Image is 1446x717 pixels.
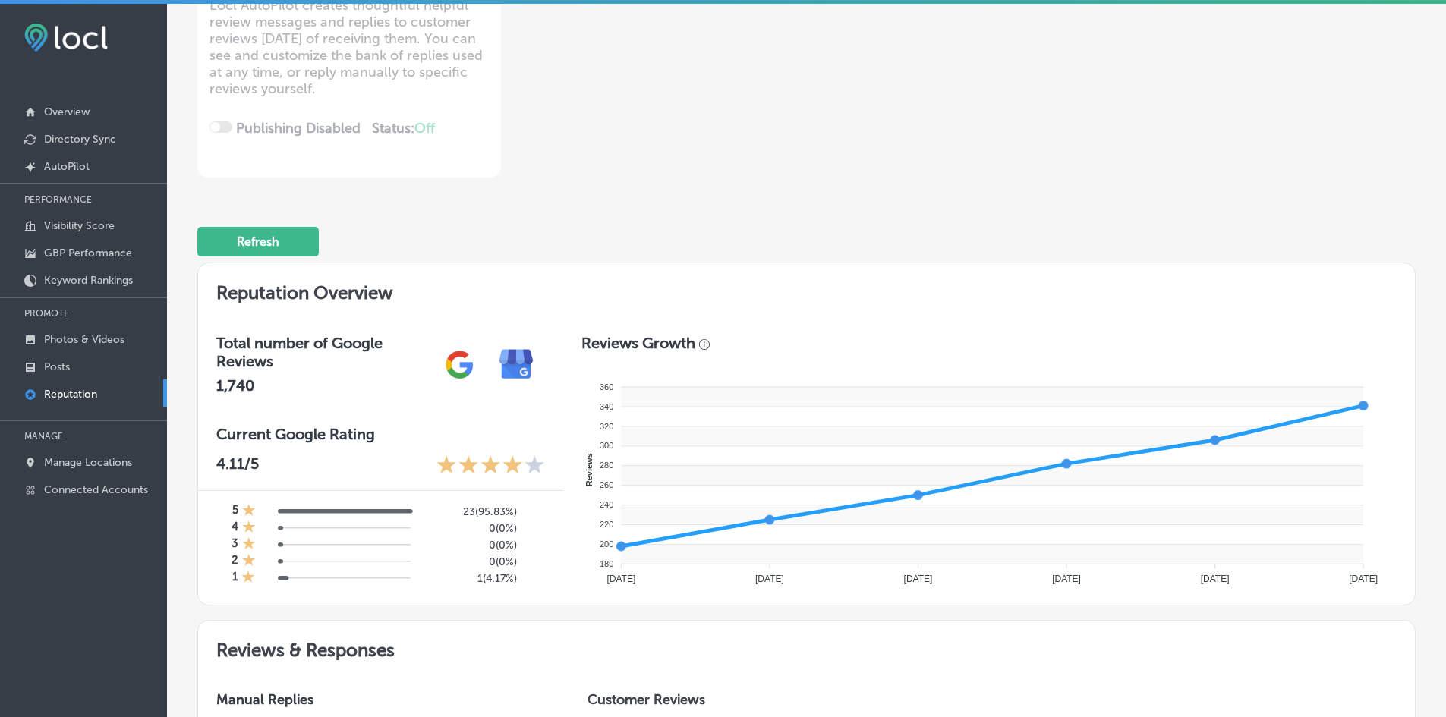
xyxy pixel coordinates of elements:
[1052,574,1081,584] tspan: [DATE]
[44,483,148,496] p: Connected Accounts
[216,334,431,370] h3: Total number of Google Reviews
[216,691,539,708] h3: Manual Replies
[44,333,124,346] p: Photos & Videos
[606,574,635,584] tspan: [DATE]
[423,539,517,552] h5: 0 ( 0% )
[600,382,613,392] tspan: 360
[581,334,695,352] h3: Reviews Growth
[44,274,133,287] p: Keyword Rankings
[216,376,431,395] h2: 1,740
[423,555,517,568] h5: 0 ( 0% )
[216,425,545,443] h3: Current Google Rating
[755,574,784,584] tspan: [DATE]
[600,500,613,509] tspan: 240
[600,422,613,431] tspan: 320
[242,520,256,536] div: 1 Star
[423,572,517,585] h5: 1 ( 4.17% )
[1349,574,1378,584] tspan: [DATE]
[232,536,238,553] h4: 3
[600,480,613,489] tspan: 260
[198,621,1415,673] h2: Reviews & Responses
[600,402,613,411] tspan: 340
[44,456,132,469] p: Manage Locations
[600,520,613,529] tspan: 220
[242,553,256,570] div: 1 Star
[44,105,90,118] p: Overview
[600,441,613,450] tspan: 300
[44,360,70,373] p: Posts
[600,461,613,470] tspan: 280
[241,570,255,586] div: 1 Star
[431,336,488,393] img: gPZS+5FD6qPJAAAAABJRU5ErkJggg==
[600,539,613,549] tspan: 200
[232,570,238,586] h4: 1
[1201,574,1230,584] tspan: [DATE]
[436,454,545,478] div: 4.11 Stars
[44,133,116,146] p: Directory Sync
[44,247,132,259] p: GBP Performance
[232,520,238,536] h4: 4
[198,263,1415,316] h2: Reputation Overview
[600,559,613,568] tspan: 180
[197,227,319,256] button: Refresh
[584,453,594,486] text: Reviews
[588,691,1397,714] h1: Customer Reviews
[242,503,256,520] div: 1 Star
[423,505,517,518] h5: 23 ( 95.83% )
[242,536,256,553] div: 1 Star
[44,388,97,401] p: Reputation
[232,503,238,520] h4: 5
[44,160,90,173] p: AutoPilot
[903,574,932,584] tspan: [DATE]
[423,522,517,535] h5: 0 ( 0% )
[24,24,108,52] img: fda3e92497d09a02dc62c9cd864e3231.png
[44,219,115,232] p: Visibility Score
[216,454,259,478] p: 4.11 /5
[232,553,238,570] h4: 2
[488,336,545,393] img: e7ababfa220611ac49bdb491a11684a6.png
